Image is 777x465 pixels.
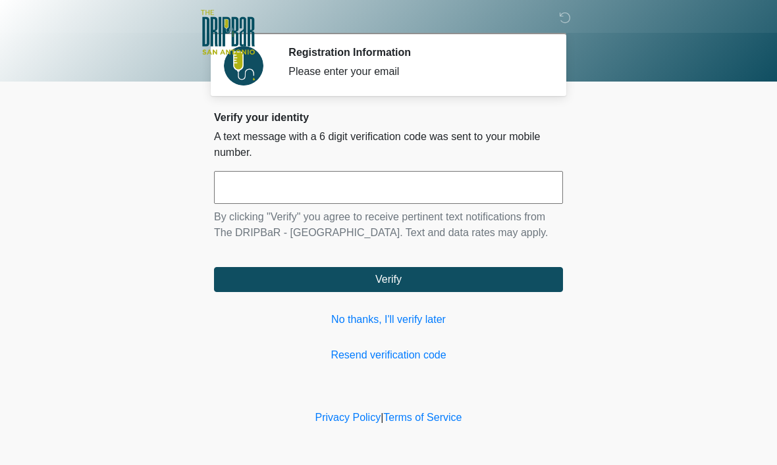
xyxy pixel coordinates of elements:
h2: Verify your identity [214,111,563,124]
a: | [381,412,383,423]
a: Resend verification code [214,347,563,363]
img: The DRIPBaR - San Antonio Fossil Creek Logo [201,10,255,56]
div: Please enter your email [288,64,543,80]
a: No thanks, I'll verify later [214,312,563,328]
button: Verify [214,267,563,292]
a: Privacy Policy [315,412,381,423]
img: Agent Avatar [224,46,263,86]
a: Terms of Service [383,412,462,423]
p: A text message with a 6 digit verification code was sent to your mobile number. [214,129,563,160]
p: By clicking "Verify" you agree to receive pertinent text notifications from The DRIPBaR - [GEOGRA... [214,209,563,241]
